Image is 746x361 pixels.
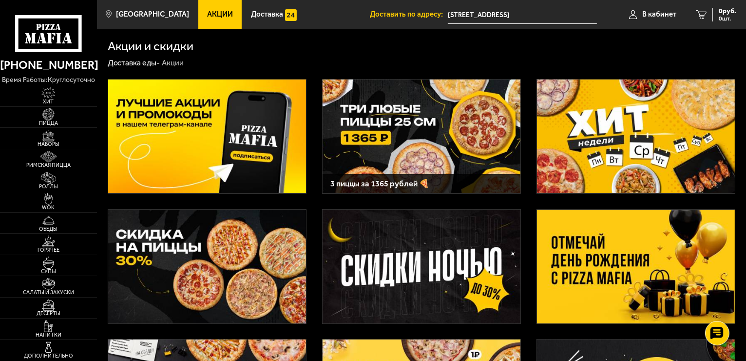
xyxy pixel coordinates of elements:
span: Доставить по адресу: [370,11,448,18]
img: 15daf4d41897b9f0e9f617042186c801.svg [285,9,297,21]
span: 0 руб. [719,8,736,15]
input: Ваш адрес доставки [448,6,597,24]
a: 3 пиццы за 1365 рублей 🍕 [322,79,521,194]
h1: Акции и скидки [108,40,194,53]
h3: 3 пиццы за 1365 рублей 🍕 [330,180,513,188]
div: Акции [162,58,184,68]
a: Доставка еды- [108,58,160,67]
span: Доставка [251,11,283,18]
span: [GEOGRAPHIC_DATA] [116,11,189,18]
span: Акции [207,11,233,18]
span: В кабинет [642,11,676,18]
span: 0 шт. [719,16,736,21]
